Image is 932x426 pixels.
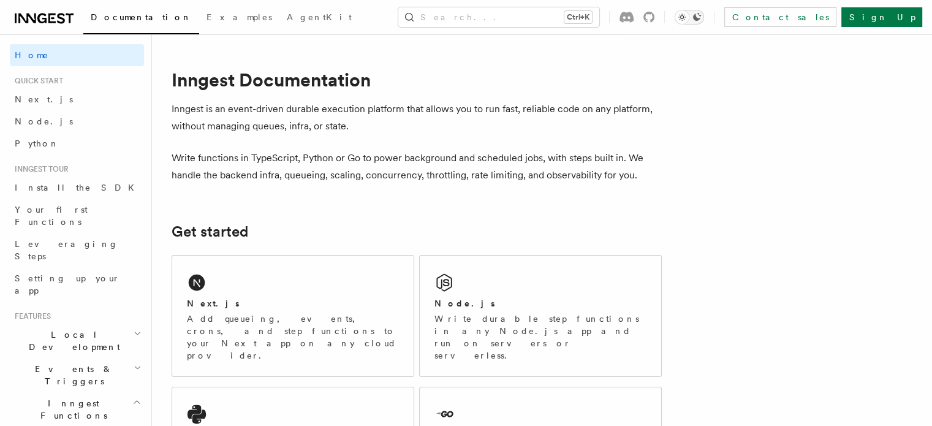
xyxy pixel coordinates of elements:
[83,4,199,34] a: Documentation
[15,94,73,104] span: Next.js
[15,116,73,126] span: Node.js
[419,255,662,377] a: Node.jsWrite durable step functions in any Node.js app and run on servers or serverless.
[10,397,132,422] span: Inngest Functions
[841,7,922,27] a: Sign Up
[10,199,144,233] a: Your first Functions
[15,183,142,192] span: Install the SDK
[10,44,144,66] a: Home
[15,49,49,61] span: Home
[10,76,63,86] span: Quick start
[10,164,69,174] span: Inngest tour
[10,110,144,132] a: Node.js
[10,358,144,392] button: Events & Triggers
[10,132,144,154] a: Python
[434,313,646,362] p: Write durable step functions in any Node.js app and run on servers or serverless.
[15,205,88,227] span: Your first Functions
[675,10,704,25] button: Toggle dark mode
[172,101,662,135] p: Inngest is an event-driven durable execution platform that allows you to run fast, reliable code ...
[15,139,59,148] span: Python
[10,267,144,302] a: Setting up your app
[172,223,248,240] a: Get started
[10,324,144,358] button: Local Development
[287,12,352,22] span: AgentKit
[564,11,592,23] kbd: Ctrl+K
[172,69,662,91] h1: Inngest Documentation
[15,273,120,295] span: Setting up your app
[91,12,192,22] span: Documentation
[10,311,51,321] span: Features
[398,7,599,27] button: Search...Ctrl+K
[10,363,134,387] span: Events & Triggers
[187,297,240,310] h2: Next.js
[187,313,399,362] p: Add queueing, events, crons, and step functions to your Next app on any cloud provider.
[199,4,279,33] a: Examples
[10,88,144,110] a: Next.js
[434,297,495,310] h2: Node.js
[172,150,662,184] p: Write functions in TypeScript, Python or Go to power background and scheduled jobs, with steps bu...
[279,4,359,33] a: AgentKit
[172,255,414,377] a: Next.jsAdd queueing, events, crons, and step functions to your Next app on any cloud provider.
[10,233,144,267] a: Leveraging Steps
[15,239,118,261] span: Leveraging Steps
[724,7,836,27] a: Contact sales
[10,329,134,353] span: Local Development
[206,12,272,22] span: Examples
[10,177,144,199] a: Install the SDK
